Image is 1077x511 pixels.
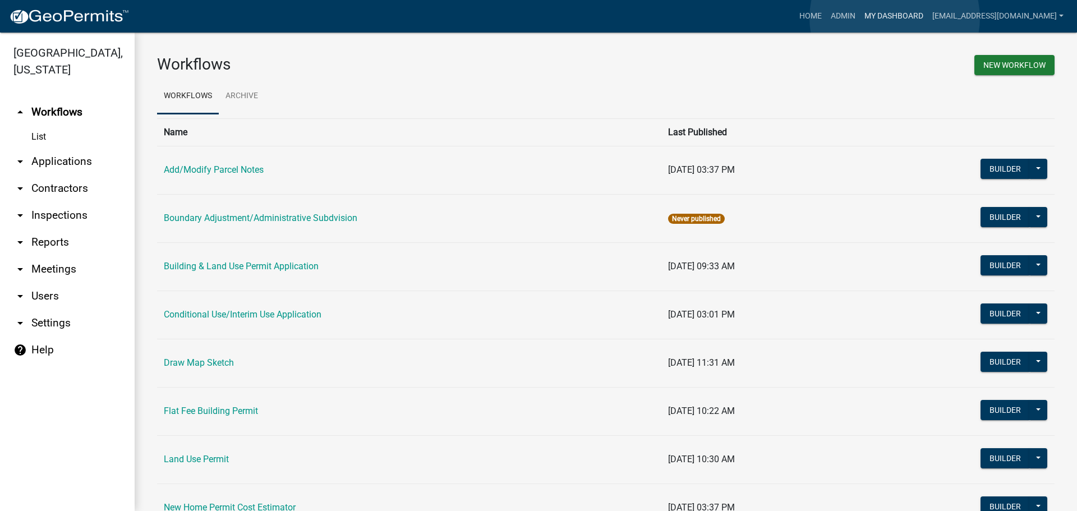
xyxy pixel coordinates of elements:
[13,209,27,222] i: arrow_drop_down
[860,6,928,27] a: My Dashboard
[164,261,319,271] a: Building & Land Use Permit Application
[13,289,27,303] i: arrow_drop_down
[981,207,1030,227] button: Builder
[668,164,735,175] span: [DATE] 03:37 PM
[157,55,597,74] h3: Workflows
[13,263,27,276] i: arrow_drop_down
[981,448,1030,468] button: Builder
[981,255,1030,275] button: Builder
[668,309,735,320] span: [DATE] 03:01 PM
[13,155,27,168] i: arrow_drop_down
[164,213,357,223] a: Boundary Adjustment/Administrative Subdvision
[668,214,725,224] span: Never published
[13,236,27,249] i: arrow_drop_down
[13,316,27,330] i: arrow_drop_down
[974,55,1055,75] button: New Workflow
[928,6,1068,27] a: [EMAIL_ADDRESS][DOMAIN_NAME]
[164,357,234,368] a: Draw Map Sketch
[668,454,735,464] span: [DATE] 10:30 AM
[668,406,735,416] span: [DATE] 10:22 AM
[668,261,735,271] span: [DATE] 09:33 AM
[981,159,1030,179] button: Builder
[164,164,264,175] a: Add/Modify Parcel Notes
[981,303,1030,324] button: Builder
[164,454,229,464] a: Land Use Permit
[13,343,27,357] i: help
[826,6,860,27] a: Admin
[981,400,1030,420] button: Builder
[157,118,661,146] th: Name
[164,406,258,416] a: Flat Fee Building Permit
[981,352,1030,372] button: Builder
[164,309,321,320] a: Conditional Use/Interim Use Application
[13,182,27,195] i: arrow_drop_down
[795,6,826,27] a: Home
[219,79,265,114] a: Archive
[13,105,27,119] i: arrow_drop_up
[661,118,857,146] th: Last Published
[668,357,735,368] span: [DATE] 11:31 AM
[157,79,219,114] a: Workflows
